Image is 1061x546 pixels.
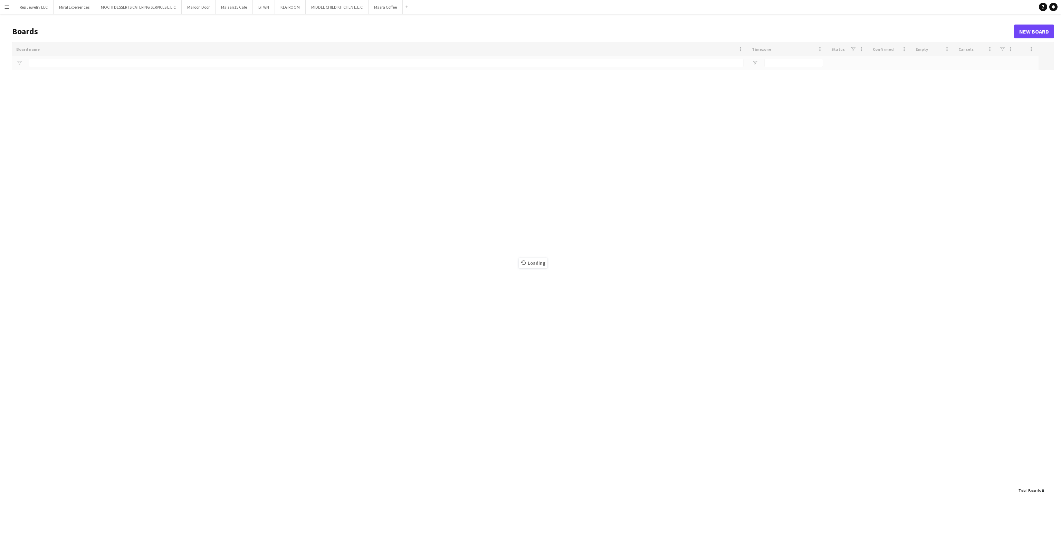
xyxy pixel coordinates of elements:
[306,0,369,14] button: MIDDLE CHILD KITCHEN L.L.C
[369,0,403,14] button: Masra Coffee
[14,0,54,14] button: Rep Jewelry LLC
[275,0,306,14] button: KEG ROOM
[1042,488,1044,493] span: 0
[216,0,253,14] button: Maisan15 Cafe
[1019,488,1041,493] span: Total Boards
[54,0,95,14] button: Miral Experiences
[182,0,216,14] button: Maroon Door
[253,0,275,14] button: BTWN
[1019,484,1044,497] div: :
[1014,25,1054,38] a: New Board
[519,258,547,268] span: Loading
[95,0,182,14] button: MOCHI DESSERTS CATERING SERVICES L.L.C
[12,26,1014,37] h1: Boards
